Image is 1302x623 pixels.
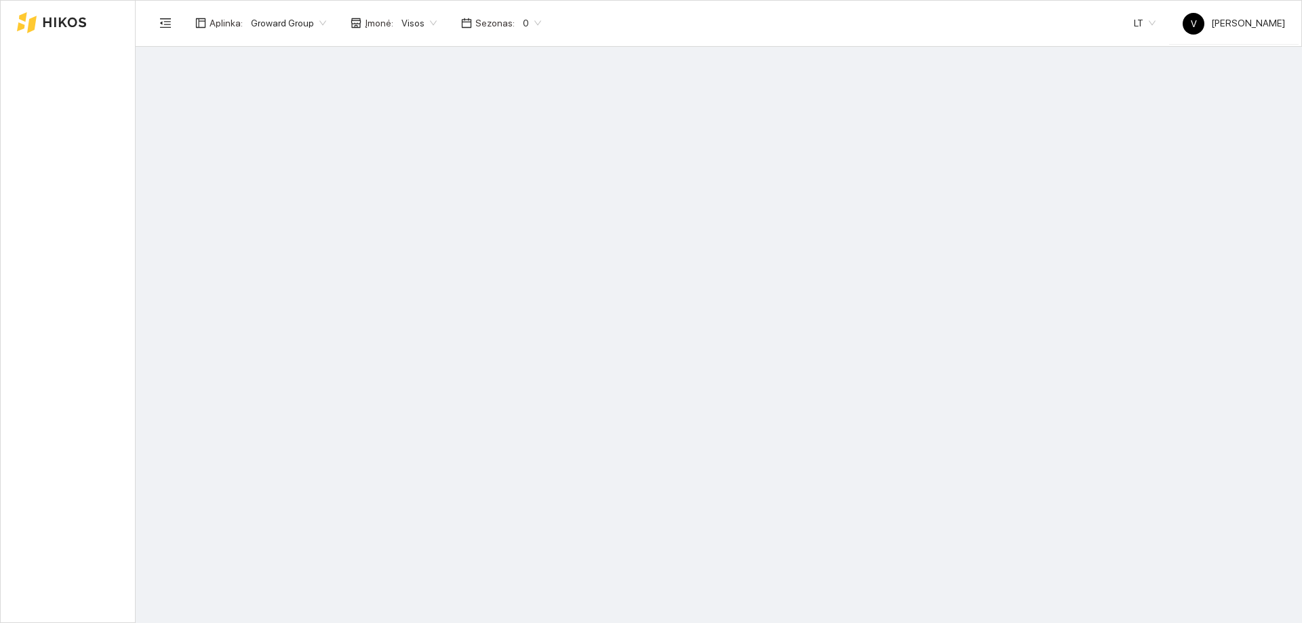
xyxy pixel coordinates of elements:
[461,18,472,28] span: calendar
[159,17,172,29] span: menu-fold
[1191,13,1197,35] span: V
[152,9,179,37] button: menu-fold
[251,13,326,33] span: Groward Group
[1134,13,1156,33] span: LT
[1183,18,1285,28] span: [PERSON_NAME]
[195,18,206,28] span: layout
[523,13,541,33] span: 0
[210,16,243,31] span: Aplinka :
[351,18,361,28] span: shop
[365,16,393,31] span: Įmonė :
[401,13,437,33] span: Visos
[475,16,515,31] span: Sezonas :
